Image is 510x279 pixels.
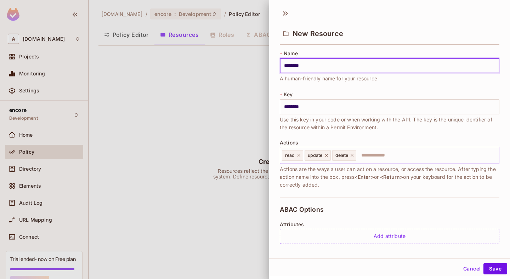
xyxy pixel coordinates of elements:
span: Attributes [280,222,304,227]
button: Save [483,263,507,274]
span: Actions [280,140,298,146]
span: Name [284,51,298,56]
span: A human-friendly name for your resource [280,75,377,82]
div: delete [332,150,357,161]
div: Add attribute [280,229,499,244]
div: update [305,150,331,161]
span: update [308,153,323,158]
span: New Resource [293,29,343,38]
span: Key [284,92,293,97]
span: Use this key in your code or when working with the API. The key is the unique identifier of the r... [280,116,499,131]
span: read [285,153,295,158]
div: read [282,150,303,161]
span: delete [335,153,348,158]
span: ABAC Options [280,206,324,213]
span: Actions are the ways a user can act on a resource, or access the resource. After typing the actio... [280,165,499,189]
span: <Return> [380,174,403,180]
span: <Enter> [355,174,374,180]
button: Cancel [460,263,483,274]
